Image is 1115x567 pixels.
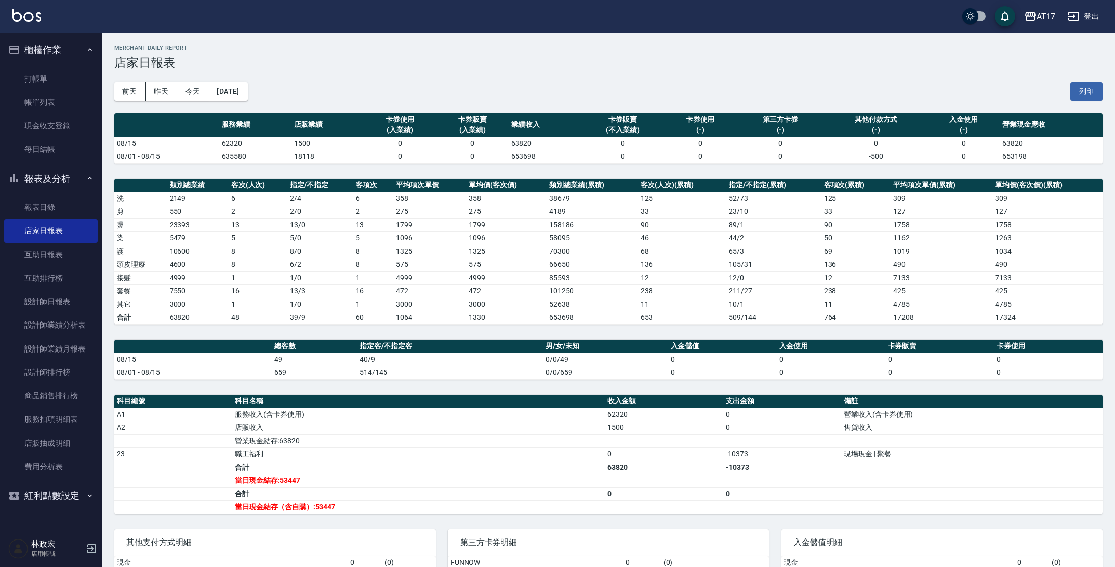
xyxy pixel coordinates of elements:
td: 58095 [547,231,638,245]
td: 0 [927,137,1000,150]
td: 125 [638,192,726,205]
td: 1162 [891,231,993,245]
td: 0 [664,137,736,150]
table: a dense table [114,179,1103,325]
table: a dense table [114,395,1103,514]
a: 服務扣項明細表 [4,408,98,431]
span: 第三方卡券明細 [460,537,757,548]
th: 單均價(客次價) [466,179,547,192]
div: 卡券販賣 [583,114,661,125]
td: 1799 [466,218,547,231]
div: 入金使用 [930,114,997,125]
button: AT17 [1020,6,1059,27]
td: 08/15 [114,137,219,150]
th: 入金儲值 [668,340,777,353]
td: 1263 [993,231,1103,245]
td: A2 [114,421,232,434]
td: 10 / 1 [726,298,821,311]
div: 第三方卡券 [739,114,821,125]
td: 1 / 0 [287,298,353,311]
th: 類別總業績 [167,179,229,192]
td: 653698 [547,311,638,324]
td: 0 [994,366,1103,379]
td: 33 [821,205,891,218]
td: 燙 [114,218,167,231]
td: 0/0/659 [543,366,668,379]
th: 平均項次單價 [393,179,466,192]
td: 49 [272,353,357,366]
td: 52638 [547,298,638,311]
td: 63820 [509,137,581,150]
td: 1758 [993,218,1103,231]
td: 4999 [393,271,466,284]
td: 101250 [547,284,638,298]
a: 設計師日報表 [4,290,98,313]
td: 當日現金結存（含自購）:53447 [232,500,605,514]
td: 8 [353,245,393,258]
td: 8 [229,258,287,271]
th: 科目名稱 [232,395,605,408]
button: 列印 [1070,82,1103,101]
td: 13 [229,218,287,231]
td: 90 [638,218,726,231]
td: 0 [777,366,885,379]
a: 每日結帳 [4,138,98,161]
td: 514/145 [357,366,543,379]
td: 69 [821,245,891,258]
span: 入金儲值明細 [793,537,1091,548]
td: 13 [353,218,393,231]
td: 158186 [547,218,638,231]
td: 60 [353,311,393,324]
td: 66650 [547,258,638,271]
td: 1 [229,298,287,311]
table: a dense table [114,113,1103,164]
td: 0 [825,137,927,150]
td: -10373 [723,447,841,461]
th: 店販業績 [291,113,364,137]
td: 0 [994,353,1103,366]
img: Person [8,538,29,559]
div: 卡券使用 [667,114,734,125]
a: 報表目錄 [4,196,98,219]
h3: 店家日報表 [114,56,1103,70]
th: 客次(人次)(累積) [638,179,726,192]
td: 護 [114,245,167,258]
td: 8 / 0 [287,245,353,258]
th: 類別總業績(累積) [547,179,638,192]
td: 1500 [605,421,723,434]
td: 0 [736,150,824,163]
td: 12 [821,271,891,284]
th: 男/女/未知 [543,340,668,353]
td: 0 [668,366,777,379]
td: 0 [436,150,509,163]
td: 1325 [466,245,547,258]
td: 16 [353,284,393,298]
a: 店販抽成明細 [4,431,98,455]
td: 44 / 2 [726,231,821,245]
td: 12 [638,271,726,284]
div: 卡券使用 [366,114,434,125]
td: 125 [821,192,891,205]
th: 總客數 [272,340,357,353]
td: A1 [114,408,232,421]
td: 490 [993,258,1103,271]
td: 653 [638,311,726,324]
td: 職工福利 [232,447,605,461]
td: 6 [353,192,393,205]
td: 23 [114,447,232,461]
td: 2 / 4 [287,192,353,205]
td: 13 / 0 [287,218,353,231]
div: (-) [667,125,734,136]
td: 0 [581,150,664,163]
td: 1019 [891,245,993,258]
td: 3000 [393,298,466,311]
td: 08/15 [114,353,272,366]
td: 4999 [466,271,547,284]
td: 6 [229,192,287,205]
td: 5479 [167,231,229,245]
div: 其他付款方式 [827,114,925,125]
td: 13 / 3 [287,284,353,298]
td: 0 [364,137,436,150]
td: 1325 [393,245,466,258]
td: 575 [466,258,547,271]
